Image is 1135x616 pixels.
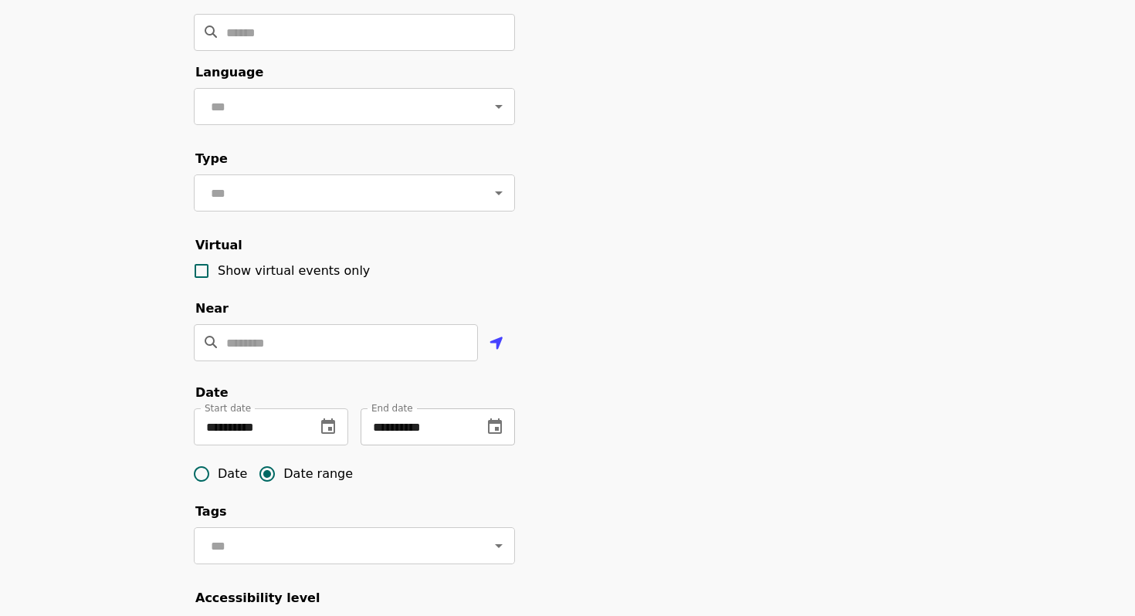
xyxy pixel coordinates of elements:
span: Date [195,385,229,400]
span: Tags [195,504,227,519]
i: location-arrow icon [490,334,503,353]
button: Open [488,182,510,204]
i: search icon [205,25,217,39]
button: Use my location [478,326,515,363]
span: Accessibility level [195,591,320,605]
span: Show virtual events only [218,263,370,278]
span: Type [195,151,228,166]
input: Search [226,14,515,51]
i: search icon [205,335,217,350]
span: Date [218,465,247,483]
span: End date [371,403,413,414]
button: Open [488,535,510,557]
button: change date [476,408,513,445]
input: Location [226,324,478,361]
button: change date [310,408,347,445]
span: Near [195,301,229,316]
span: Start date [205,403,251,414]
span: Virtual [195,238,242,252]
span: Language [195,65,263,80]
button: Open [488,96,510,117]
span: Date range [283,465,353,483]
